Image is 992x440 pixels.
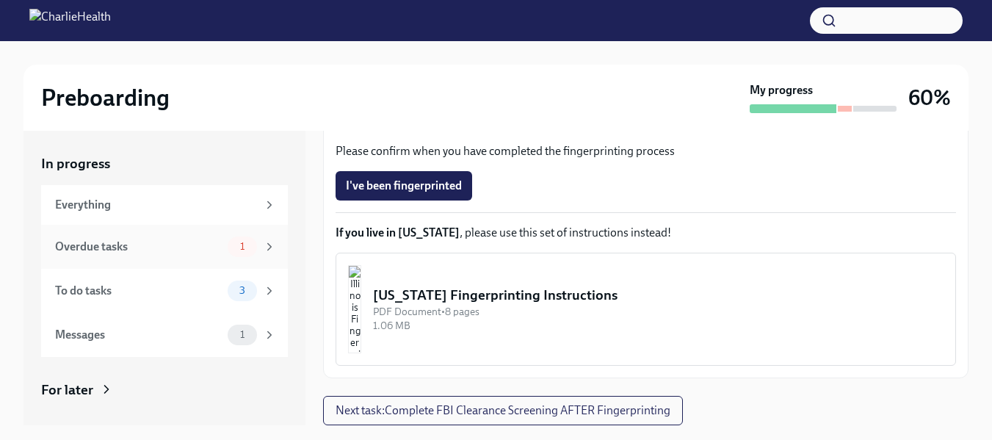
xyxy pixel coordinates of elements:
[55,197,257,213] div: Everything
[323,396,683,425] button: Next task:Complete FBI Clearance Screening AFTER Fingerprinting
[908,84,951,111] h3: 60%
[41,154,288,173] a: In progress
[41,83,170,112] h2: Preboarding
[373,319,944,333] div: 1.06 MB
[750,82,813,98] strong: My progress
[346,178,462,193] span: I've been fingerprinted
[41,381,288,400] a: For later
[231,329,253,340] span: 1
[41,381,93,400] div: For later
[41,225,288,269] a: Overdue tasks1
[41,185,288,225] a: Everything
[336,253,956,366] button: [US_STATE] Fingerprinting InstructionsPDF Document•8 pages1.06 MB
[373,305,944,319] div: PDF Document • 8 pages
[373,286,944,305] div: [US_STATE] Fingerprinting Instructions
[55,239,222,255] div: Overdue tasks
[41,313,288,357] a: Messages1
[29,9,111,32] img: CharlieHealth
[336,171,472,201] button: I've been fingerprinted
[336,226,460,239] strong: If you live in [US_STATE]
[55,327,222,343] div: Messages
[41,269,288,313] a: To do tasks3
[336,225,956,241] p: , please use this set of instructions instead!
[348,265,361,353] img: Illinois Fingerprinting Instructions
[336,143,956,159] p: Please confirm when you have completed the fingerprinting process
[336,403,670,418] span: Next task : Complete FBI Clearance Screening AFTER Fingerprinting
[231,285,254,296] span: 3
[231,241,253,252] span: 1
[55,283,222,299] div: To do tasks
